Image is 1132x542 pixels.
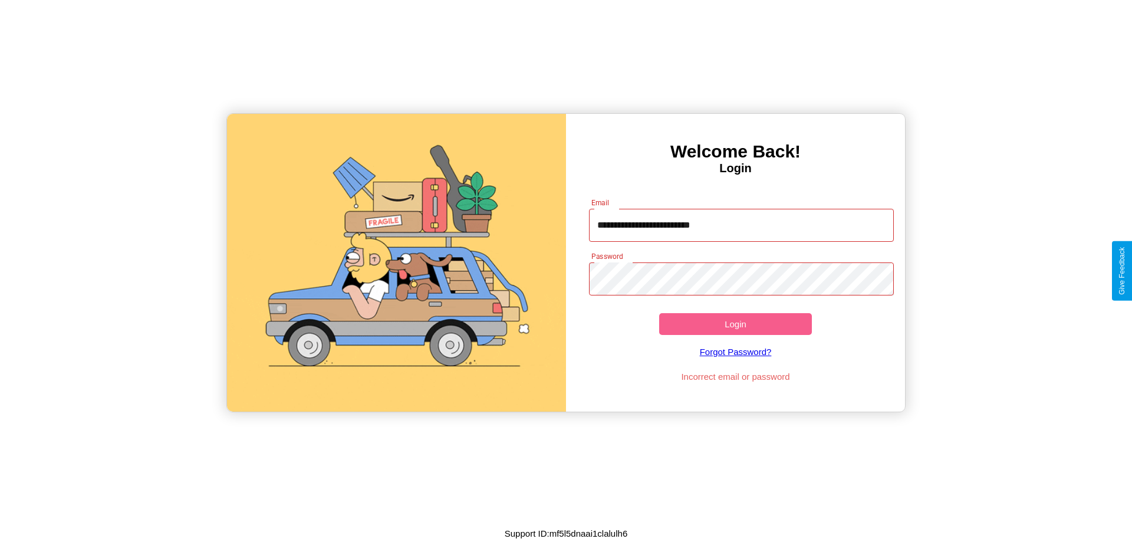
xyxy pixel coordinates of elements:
button: Login [659,313,812,335]
label: Email [591,198,610,208]
h4: Login [566,162,905,175]
p: Support ID: mf5l5dnaai1clalulh6 [505,525,627,541]
img: gif [227,114,566,412]
div: Give Feedback [1118,247,1126,295]
h3: Welcome Back! [566,142,905,162]
a: Forgot Password? [583,335,889,369]
label: Password [591,251,623,261]
p: Incorrect email or password [583,369,889,385]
